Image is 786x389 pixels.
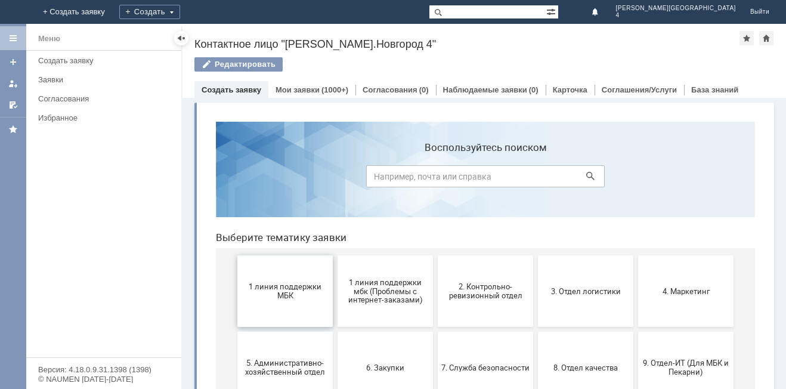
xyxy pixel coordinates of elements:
[38,375,169,383] div: © NAUMEN [DATE]-[DATE]
[35,170,123,188] span: 1 линия поддержки МБК
[363,85,417,94] a: Согласования
[443,85,527,94] a: Наблюдаемые заявки
[321,85,348,94] div: (1000+)
[616,5,736,12] span: [PERSON_NAME][GEOGRAPHIC_DATA]
[38,32,60,46] div: Меню
[332,296,427,368] button: Отдел-ИТ (Офис)
[194,38,739,50] div: Контактное лицо "[PERSON_NAME].Новгород 4"
[432,220,527,291] button: 9. Отдел-ИТ (Для МБК и Пекарни)
[160,53,398,75] input: Например, почта или справка
[160,29,398,41] label: Воспользуйтесь поиском
[33,70,179,89] a: Заявки
[33,51,179,70] a: Создать заявку
[235,323,323,341] span: Отдел-ИТ (Битрикс24 и CRM)
[131,220,227,291] button: 6. Закупки
[38,366,169,373] div: Версия: 4.18.0.9.31.1398 (1398)
[33,89,179,108] a: Согласования
[4,53,23,72] a: Создать заявку
[235,170,323,188] span: 2. Контрольно-ревизионный отдел
[231,220,327,291] button: 7. Служба безопасности
[35,327,123,336] span: Бухгалтерия (для мбк)
[739,31,754,45] div: Добавить в избранное
[38,56,174,65] div: Создать заявку
[235,251,323,260] span: 7. Служба безопасности
[276,85,320,94] a: Мои заявки
[529,85,539,94] div: (0)
[131,296,227,368] button: Отдел ИТ (1С)
[31,143,126,215] button: 1 линия поддержки МБК
[38,75,174,84] div: Заявки
[335,251,423,260] span: 8. Отдел качества
[432,296,527,368] button: Финансовый отдел
[131,143,227,215] button: 1 линия поддержки мбк (Проблемы с интернет-заказами)
[602,85,677,94] a: Соглашения/Услуги
[335,174,423,183] span: 3. Отдел логистики
[31,220,126,291] button: 5. Административно-хозяйственный отдел
[4,74,23,93] a: Мои заявки
[231,296,327,368] button: Отдел-ИТ (Битрикс24 и CRM)
[4,95,23,115] a: Мои согласования
[35,246,123,264] span: 5. Административно-хозяйственный отдел
[691,85,738,94] a: База знаний
[135,327,223,336] span: Отдел ИТ (1С)
[435,174,524,183] span: 4. Маркетинг
[231,143,327,215] button: 2. Контрольно-ревизионный отдел
[435,327,524,336] span: Финансовый отдел
[31,296,126,368] button: Бухгалтерия (для мбк)
[135,165,223,192] span: 1 линия поддержки мбк (Проблемы с интернет-заказами)
[202,85,261,94] a: Создать заявку
[119,5,180,19] div: Создать
[38,113,161,122] div: Избранное
[435,246,524,264] span: 9. Отдел-ИТ (Для МБК и Пекарни)
[332,220,427,291] button: 8. Отдел качества
[335,327,423,336] span: Отдел-ИТ (Офис)
[546,5,558,17] span: Расширенный поиск
[616,12,736,19] span: 4
[419,85,429,94] div: (0)
[135,251,223,260] span: 6. Закупки
[38,94,174,103] div: Согласования
[432,143,527,215] button: 4. Маркетинг
[759,31,773,45] div: Сделать домашней страницей
[174,31,188,45] div: Скрыть меню
[553,85,587,94] a: Карточка
[10,119,549,131] header: Выберите тематику заявки
[332,143,427,215] button: 3. Отдел логистики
